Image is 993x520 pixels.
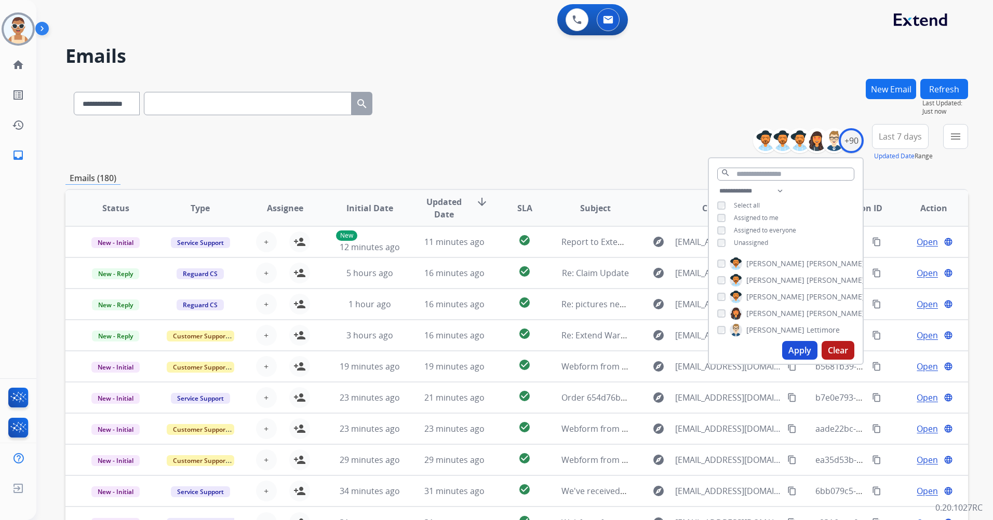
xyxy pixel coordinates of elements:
[815,485,976,497] span: 6bb079c5-6533-48b8-939c-19cd1a393549
[256,418,277,439] button: +
[652,298,665,310] mat-icon: explore
[787,393,797,402] mat-icon: content_copy
[424,330,485,341] span: 16 minutes ago
[293,236,306,248] mat-icon: person_add
[935,501,983,514] p: 0.20.1027RC
[839,128,864,153] div: +90
[807,292,865,302] span: [PERSON_NAME]
[264,391,269,404] span: +
[264,454,269,466] span: +
[872,362,881,371] mat-icon: content_copy
[424,423,485,434] span: 23 minutes ago
[944,486,953,496] mat-icon: language
[91,237,140,248] span: New - Initial
[872,268,881,278] mat-icon: content_copy
[652,360,665,373] mat-icon: explore
[356,98,368,110] mat-icon: search
[917,360,938,373] span: Open
[177,299,224,310] span: Reguard CS
[167,362,234,373] span: Customer Support
[340,423,400,434] span: 23 minutes ago
[293,267,306,279] mat-icon: person_add
[65,172,120,185] p: Emails (180)
[518,452,531,464] mat-icon: check_circle
[782,341,817,360] button: Apply
[518,296,531,309] mat-icon: check_circle
[424,485,485,497] span: 31 minutes ago
[424,298,485,310] span: 16 minutes ago
[167,424,234,435] span: Customer Support
[167,331,234,341] span: Customer Support
[652,236,665,248] mat-icon: explore
[944,393,953,402] mat-icon: language
[92,268,139,279] span: New - Reply
[807,258,865,269] span: [PERSON_NAME]
[746,275,804,285] span: [PERSON_NAME]
[561,361,797,372] span: Webform from [EMAIL_ADDRESS][DOMAIN_NAME] on [DATE]
[787,362,797,371] mat-icon: content_copy
[746,292,804,302] span: [PERSON_NAME]
[177,268,224,279] span: Reguard CS
[336,230,357,241] p: New
[340,485,400,497] span: 34 minutes ago
[872,331,881,340] mat-icon: content_copy
[518,421,531,433] mat-icon: check_circle
[734,201,760,210] span: Select all
[264,329,269,341] span: +
[518,483,531,496] mat-icon: check_circle
[518,390,531,402] mat-icon: check_circle
[12,149,24,161] mat-icon: inbox
[652,391,665,404] mat-icon: explore
[734,226,796,235] span: Assigned to everyone
[561,392,747,403] span: Order 654d76ba-88a7-4a62-b5a5-aa555d42f926
[561,423,797,434] span: Webform from [EMAIL_ADDRESS][DOMAIN_NAME] on [DATE]
[256,481,277,501] button: +
[807,308,865,319] span: [PERSON_NAME]
[561,298,639,310] span: Re: pictures needed
[787,486,797,496] mat-icon: content_copy
[675,454,782,466] span: [EMAIL_ADDRESS][DOMAIN_NAME]
[702,202,743,214] span: Customer
[424,236,485,248] span: 11 minutes ago
[293,329,306,341] mat-icon: person_add
[922,107,968,116] span: Just now
[424,454,485,466] span: 29 minutes ago
[944,362,953,371] mat-icon: language
[348,298,391,310] span: 1 hour ago
[866,79,916,99] button: New Email
[675,360,782,373] span: [EMAIL_ADDRESS][DOMAIN_NAME]
[91,455,140,466] span: New - Initial
[293,422,306,435] mat-icon: person_add
[518,265,531,278] mat-icon: check_circle
[944,455,953,464] mat-icon: language
[944,331,953,340] mat-icon: language
[476,196,488,208] mat-icon: arrow_downward
[815,423,974,434] span: aade22bc-55d4-4f31-acc6-8d456a066873
[293,485,306,497] mat-icon: person_add
[264,236,269,248] span: +
[874,152,915,160] button: Updated Date
[256,263,277,283] button: +
[734,213,779,222] span: Assigned to me
[12,59,24,71] mat-icon: home
[256,325,277,346] button: +
[675,267,782,279] span: [EMAIL_ADDRESS][DOMAIN_NAME]
[424,392,485,403] span: 21 minutes ago
[340,392,400,403] span: 23 minutes ago
[518,234,531,247] mat-icon: check_circle
[675,236,782,248] span: [EMAIL_ADDRESS][DOMAIN_NAME]
[917,329,938,341] span: Open
[12,119,24,131] mat-icon: history
[91,424,140,435] span: New - Initial
[872,486,881,496] mat-icon: content_copy
[191,202,210,214] span: Type
[4,15,33,44] img: avatar
[872,124,929,149] button: Last 7 days
[167,455,234,466] span: Customer Support
[424,267,485,279] span: 16 minutes ago
[872,237,881,247] mat-icon: content_copy
[944,424,953,433] mat-icon: language
[91,362,140,373] span: New - Initial
[917,454,938,466] span: Open
[675,422,782,435] span: [EMAIL_ADDRESS][DOMAIN_NAME]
